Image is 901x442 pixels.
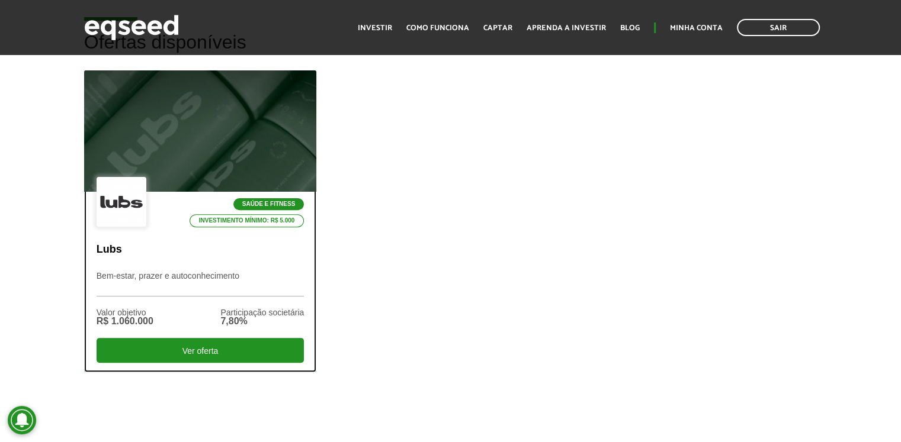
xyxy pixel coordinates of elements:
[190,214,304,227] p: Investimento mínimo: R$ 5.000
[97,271,304,296] p: Bem-estar, prazer e autoconhecimento
[84,12,179,43] img: EqSeed
[358,24,392,32] a: Investir
[670,24,723,32] a: Minha conta
[737,19,820,36] a: Sair
[97,243,304,256] p: Lubs
[527,24,606,32] a: Aprenda a investir
[406,24,469,32] a: Como funciona
[233,198,304,210] p: Saúde e Fitness
[97,338,304,363] div: Ver oferta
[97,317,153,326] div: R$ 1.060.000
[483,24,512,32] a: Captar
[220,308,304,317] div: Participação societária
[220,317,304,326] div: 7,80%
[84,70,317,372] a: Saúde e Fitness Investimento mínimo: R$ 5.000 Lubs Bem-estar, prazer e autoconhecimento Valor obj...
[97,308,153,317] div: Valor objetivo
[620,24,640,32] a: Blog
